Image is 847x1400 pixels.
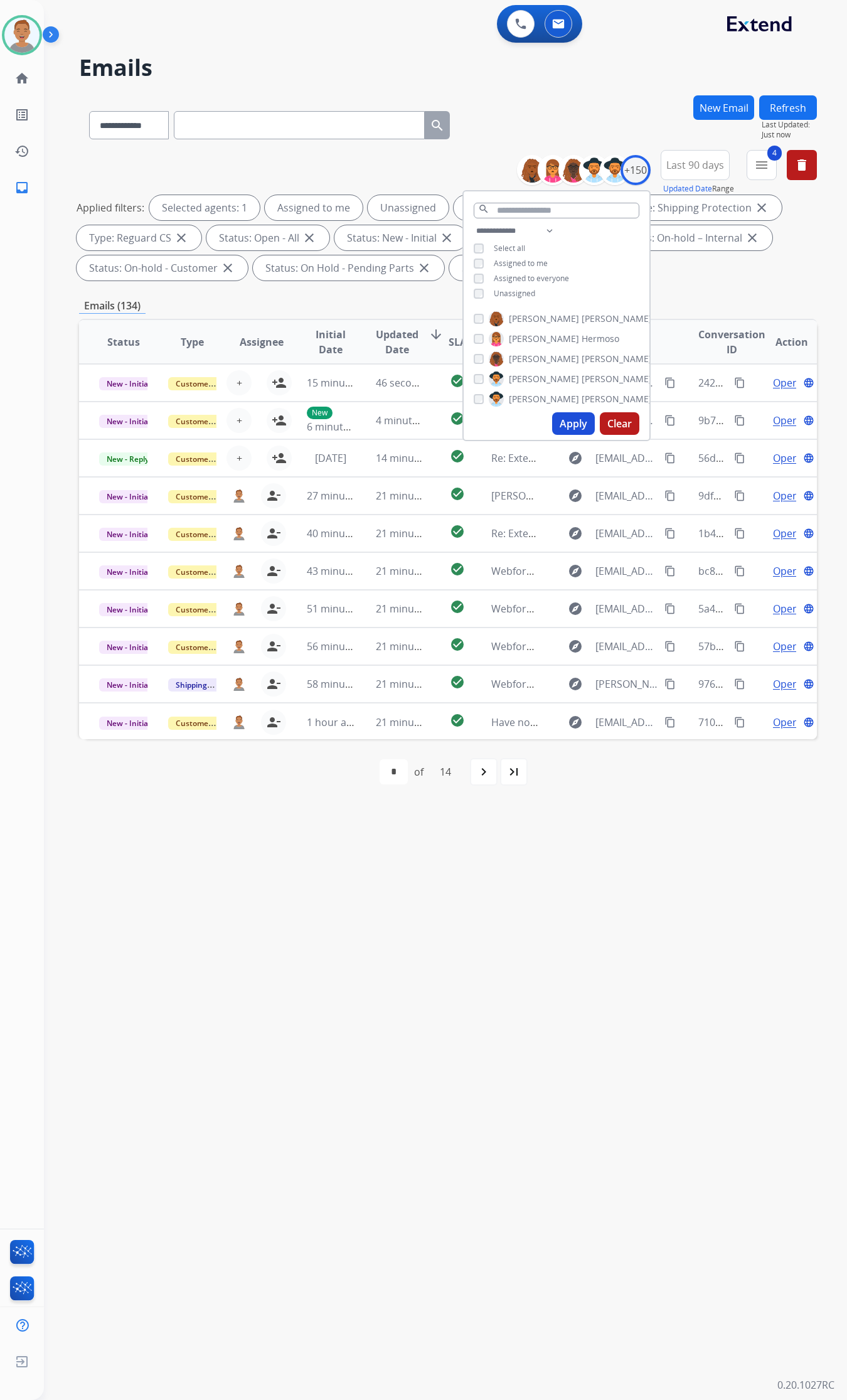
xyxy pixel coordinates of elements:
[794,158,809,173] mat-icon: delete
[439,230,454,245] mat-icon: close
[307,407,333,419] p: New
[376,489,449,503] span: 21 minutes ago
[759,95,817,120] button: Refresh
[315,451,346,465] span: [DATE]
[376,526,449,540] span: 21 minutes ago
[773,413,799,428] span: Open
[509,353,579,365] span: [PERSON_NAME]
[595,639,658,654] span: [EMAIL_ADDRESS][DOMAIN_NAME]
[237,413,242,428] span: +
[430,759,461,784] div: 14
[266,639,281,654] mat-icon: person_remove
[302,230,317,245] mat-icon: close
[14,71,29,86] mat-icon: home
[307,715,358,729] span: 1 hour ago
[307,677,380,691] span: 58 minutes ago
[664,377,676,388] mat-icon: content_copy
[609,225,772,250] div: Status: On-hold – Internal
[376,715,449,729] span: 21 minutes ago
[226,370,252,395] button: +
[450,373,465,388] mat-icon: check_circle
[99,678,157,692] span: New - Initial
[568,526,583,541] mat-icon: explore
[272,413,287,428] mat-icon: person_add
[747,150,777,180] button: 4
[568,601,583,616] mat-icon: explore
[450,562,465,577] mat-icon: check_circle
[376,564,449,578] span: 21 minutes ago
[168,717,250,730] span: Customer Support
[491,715,626,729] span: Have not received eGift card
[99,717,157,730] span: New - Initial
[664,603,676,614] mat-icon: content_copy
[803,415,814,426] mat-icon: language
[450,411,465,426] mat-icon: check_circle
[803,603,814,614] mat-icon: language
[698,327,765,357] span: Conversation ID
[77,255,248,281] div: Status: On-hold - Customer
[664,678,676,690] mat-icon: content_copy
[773,601,799,616] span: Open
[99,490,157,503] span: New - Initial
[734,415,745,426] mat-icon: content_copy
[777,1377,834,1392] p: 0.20.1027RC
[509,313,579,325] span: [PERSON_NAME]
[307,639,380,653] span: 56 minutes ago
[595,488,658,503] span: [EMAIL_ADDRESS][DOMAIN_NAME]
[334,225,467,250] div: Status: New - Initial
[240,334,284,350] span: Assignee
[773,564,799,579] span: Open
[664,415,676,426] mat-icon: content_copy
[491,489,666,503] span: [PERSON_NAME] - Dehumidifier Issue
[368,195,449,220] div: Unassigned
[14,107,29,122] mat-icon: list_alt
[664,528,676,539] mat-icon: content_copy
[664,452,676,464] mat-icon: content_copy
[307,526,380,540] span: 40 minutes ago
[568,639,583,654] mat-icon: explore
[168,490,250,503] span: Customer Support
[450,486,465,501] mat-icon: check_circle
[14,144,29,159] mat-icon: history
[773,526,799,541] span: Open
[79,298,146,314] p: Emails (134)
[168,415,250,428] span: Customer Support
[232,564,245,579] img: agent-avatar
[803,565,814,577] mat-icon: language
[99,641,157,654] span: New - Initial
[232,639,245,654] img: agent-avatar
[226,446,252,471] button: +
[595,676,658,692] span: [PERSON_NAME][EMAIL_ADDRESS][DOMAIN_NAME]
[568,488,583,503] mat-icon: explore
[582,313,652,325] span: [PERSON_NAME]
[376,414,443,427] span: 4 minutes ago
[99,415,157,428] span: New - Initial
[4,18,40,53] img: avatar
[803,641,814,652] mat-icon: language
[232,602,245,616] img: agent-avatar
[376,602,449,616] span: 21 minutes ago
[595,601,658,616] span: [EMAIL_ADDRESS][DOMAIN_NAME]
[168,641,250,654] span: Customer Support
[745,230,760,245] mat-icon: close
[99,565,157,579] span: New - Initial
[450,524,465,539] mat-icon: check_circle
[454,195,612,220] div: Type: Customer Support
[666,163,724,168] span: Last 90 days
[376,327,418,357] span: Updated Date
[272,451,287,466] mat-icon: person_add
[491,526,700,540] span: Re: Extend Product Protection Confirmation
[693,95,754,120] button: New Email
[664,717,676,728] mat-icon: content_copy
[494,273,569,284] span: Assigned to everyone
[77,225,201,250] div: Type: Reguard CS
[773,451,799,466] span: Open
[266,488,281,503] mat-icon: person_remove
[232,715,245,729] img: agent-avatar
[206,225,329,250] div: Status: Open - All
[266,601,281,616] mat-icon: person_remove
[414,764,423,779] div: of
[494,288,535,299] span: Unassigned
[99,452,156,466] span: New - Reply
[449,255,617,281] div: Status: On Hold - Servicers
